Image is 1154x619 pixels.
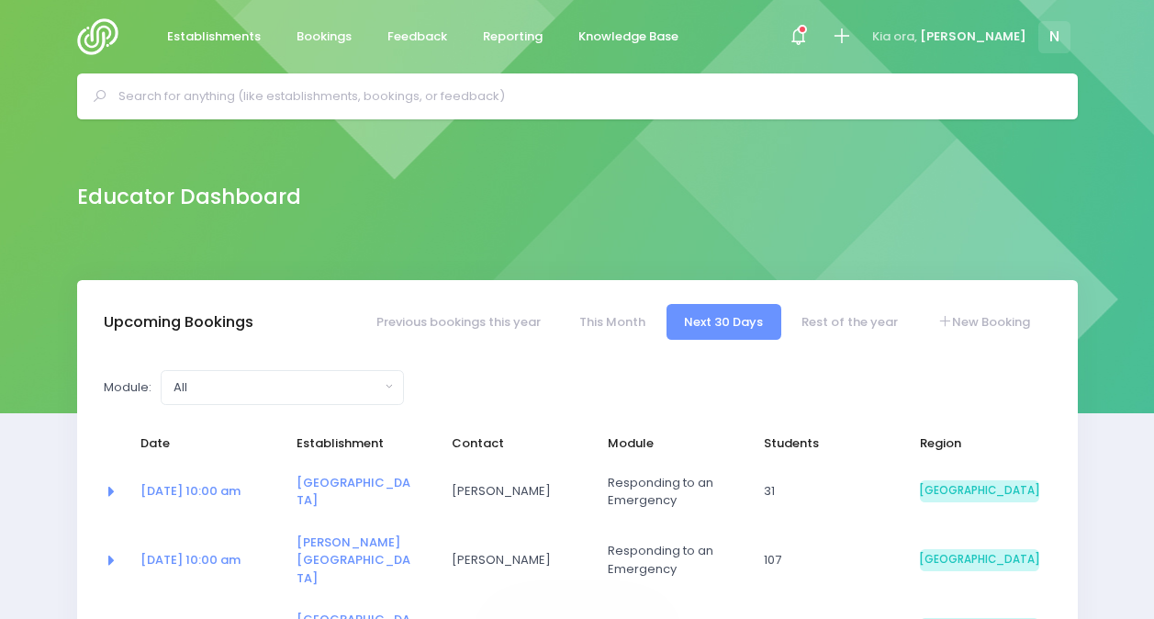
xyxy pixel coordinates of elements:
input: Search for anything (like establishments, bookings, or feedback) [118,83,1052,110]
a: Rest of the year [784,304,916,340]
span: [PERSON_NAME] [920,28,1026,46]
span: Reporting [483,28,543,46]
a: New Booking [919,304,1048,340]
span: Establishments [167,28,261,46]
span: Knowledge Base [578,28,678,46]
a: Bookings [282,19,367,55]
h2: Educator Dashboard [77,185,301,209]
label: Module: [104,378,151,397]
a: Reporting [468,19,558,55]
span: N [1038,21,1070,53]
h3: Upcoming Bookings [104,313,253,332]
a: Establishments [152,19,276,55]
span: Feedback [387,28,447,46]
span: Kia ora, [872,28,917,46]
img: Logo [77,18,129,55]
div: All [174,378,380,397]
a: This Month [561,304,663,340]
a: Knowledge Base [564,19,694,55]
a: Previous bookings this year [358,304,558,340]
a: Feedback [373,19,463,55]
button: All [161,370,404,405]
span: Bookings [297,28,352,46]
a: Next 30 Days [667,304,781,340]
